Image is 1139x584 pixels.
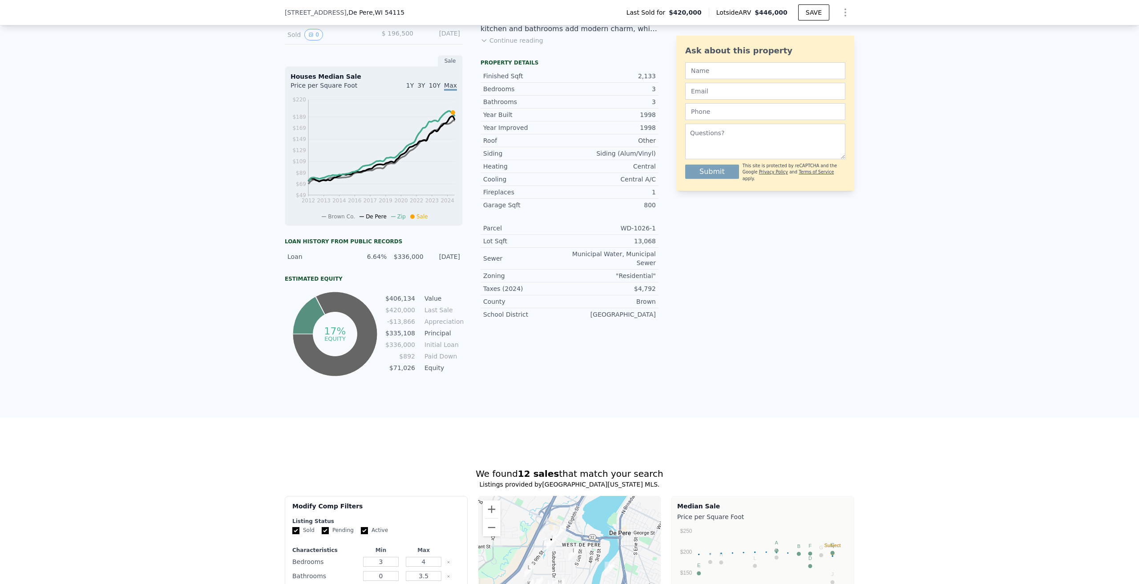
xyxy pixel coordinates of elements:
[483,237,569,246] div: Lot Sqft
[759,169,788,174] a: Privacy Policy
[680,549,692,555] text: $200
[483,297,569,306] div: County
[425,197,439,204] tspan: 2023
[347,8,404,17] span: , De Pere
[406,82,414,89] span: 1Y
[366,213,387,220] span: De Pere
[775,547,779,552] text: K
[382,30,413,37] span: $ 196,500
[296,181,306,187] tspan: $69
[447,560,450,564] button: Clear
[565,543,582,565] div: 626 Helena St
[373,9,404,16] span: , WI 54115
[364,197,377,204] tspan: 2017
[809,543,812,548] text: F
[292,556,358,568] div: Bedrooms
[626,8,669,17] span: Last Sold for
[385,351,416,361] td: $892
[285,8,347,17] span: [STREET_ADDRESS]
[416,213,428,220] span: Sale
[569,72,656,81] div: 2,133
[569,175,656,184] div: Central A/C
[317,197,331,204] tspan: 2013
[385,340,416,350] td: $336,000
[304,29,323,40] button: View historical data
[569,284,656,293] div: $4,792
[285,275,463,282] div: Estimated Equity
[292,136,306,142] tspan: $149
[569,271,656,280] div: "Residential"
[410,197,424,204] tspan: 2022
[483,201,569,209] div: Garage Sqft
[423,351,463,361] td: Paid Down
[677,502,848,511] div: Median Sale
[322,527,354,534] label: Pending
[685,44,845,57] div: Ask about this property
[710,552,711,557] text: I
[569,85,656,93] div: 3
[483,149,569,158] div: Siding
[669,8,702,17] span: $420,000
[285,467,854,480] div: We found that match your search
[569,201,656,209] div: 800
[292,527,315,534] label: Sold
[483,72,569,81] div: Finished Sqft
[601,558,618,580] div: 420 S Saint Bernard Dr
[483,519,501,536] button: Zoom out
[444,82,457,91] span: Max
[292,527,299,534] input: Sold
[429,252,460,261] div: [DATE]
[754,556,756,561] text: L
[291,72,457,81] div: Houses Median Sale
[569,149,656,158] div: Siding (Alum/Vinyl)
[719,552,723,557] text: H
[440,197,454,204] tspan: 2024
[324,326,346,337] tspan: 17%
[521,560,537,582] div: 1240 S 9th St
[483,162,569,171] div: Heating
[361,527,368,534] input: Active
[423,363,463,373] td: Equity
[296,170,306,176] tspan: $89
[417,82,425,89] span: 3Y
[423,340,463,350] td: Initial Loan
[569,250,656,267] div: Municipal Water, Municipal Sewer
[287,29,367,40] div: Sold
[292,114,306,120] tspan: $189
[685,62,845,79] input: Name
[385,328,416,338] td: $335,108
[481,36,543,45] button: Continue reading
[394,197,408,204] tspan: 2020
[361,547,400,554] div: Min
[798,4,829,20] button: SAVE
[423,328,463,338] td: Principal
[447,575,450,578] button: Clear
[685,103,845,120] input: Phone
[483,110,569,119] div: Year Built
[553,520,569,542] div: 246 Twilight Dr
[423,305,463,315] td: Last Sale
[680,570,692,576] text: $150
[543,530,560,552] div: 1115 Grant St
[483,188,569,197] div: Fireplaces
[420,29,460,40] div: [DATE]
[379,197,392,204] tspan: 2019
[291,81,374,95] div: Price per Square Foot
[292,502,460,518] div: Modify Comp Filters
[775,540,779,545] text: A
[481,59,658,66] div: Property details
[697,563,700,568] text: E
[797,544,800,549] text: B
[569,224,656,233] div: WD-1026-1
[831,542,834,548] text: C
[292,570,358,582] div: Bathrooms
[483,224,569,233] div: Parcel
[483,85,569,93] div: Bedrooms
[831,572,834,577] text: J
[285,238,463,245] div: Loan history from public records
[287,252,350,261] div: Loan
[743,163,845,182] div: This site is protected by reCAPTCHA and the Google and apply.
[292,518,460,525] div: Listing Status
[322,527,329,534] input: Pending
[569,110,656,119] div: 1998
